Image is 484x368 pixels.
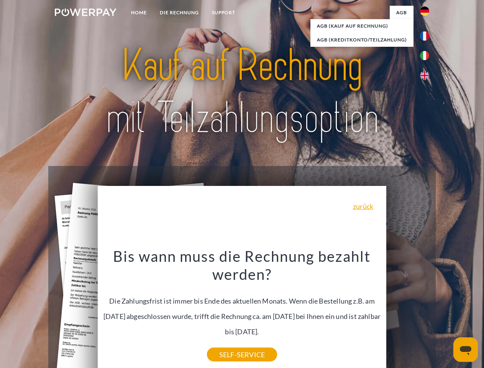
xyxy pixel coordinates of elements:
[420,71,429,80] img: en
[102,247,382,284] h3: Bis wann muss die Rechnung bezahlt werden?
[55,8,116,16] img: logo-powerpay-white.svg
[153,6,205,20] a: DIE RECHNUNG
[390,6,413,20] a: agb
[420,7,429,16] img: de
[102,247,382,355] div: Die Zahlungsfrist ist immer bis Ende des aktuellen Monats. Wenn die Bestellung z.B. am [DATE] abg...
[310,19,413,33] a: AGB (Kauf auf Rechnung)
[353,203,373,210] a: zurück
[310,33,413,47] a: AGB (Kreditkonto/Teilzahlung)
[207,348,277,361] a: SELF-SERVICE
[73,37,411,147] img: title-powerpay_de.svg
[420,51,429,60] img: it
[453,337,478,362] iframe: Schaltfläche zum Öffnen des Messaging-Fensters
[420,31,429,41] img: fr
[125,6,153,20] a: Home
[205,6,242,20] a: SUPPORT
